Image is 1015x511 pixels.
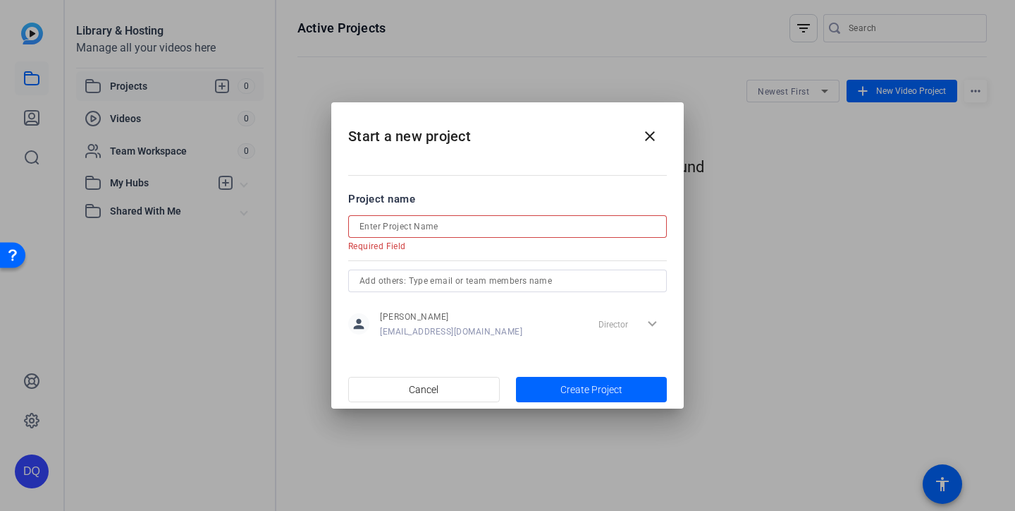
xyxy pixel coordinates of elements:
div: Project name [348,191,667,207]
h2: Start a new project [331,102,684,160]
button: Create Project [516,377,668,402]
span: Create Project [560,383,622,397]
span: Cancel [409,376,438,403]
input: Enter Project Name [359,218,656,235]
button: Cancel [348,377,500,402]
mat-error: Required Field [348,238,656,252]
span: [PERSON_NAME] [380,311,522,323]
span: [EMAIL_ADDRESS][DOMAIN_NAME] [380,326,522,337]
mat-icon: person [348,313,369,335]
input: Add others: Type email or team members name [359,272,656,289]
mat-icon: close [641,128,658,145]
